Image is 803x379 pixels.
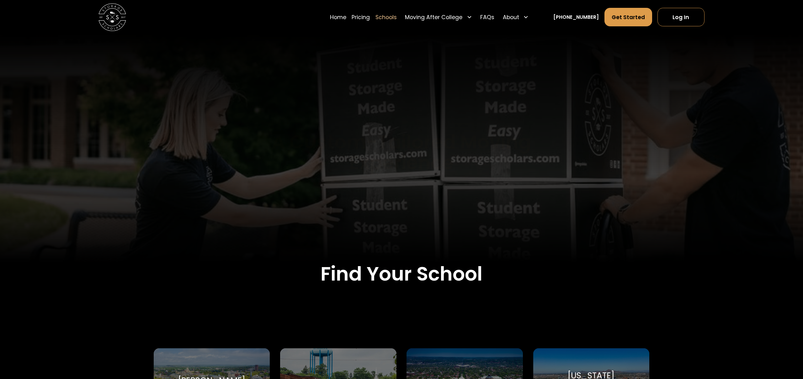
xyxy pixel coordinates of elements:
h2: Find Your School [154,262,649,286]
a: Schools [375,8,397,27]
a: FAQs [480,8,494,27]
a: Get Started [604,8,652,26]
div: Moving After College [405,13,462,21]
div: About [500,8,531,27]
div: Moving After College [402,8,475,27]
a: [PHONE_NUMBER] [553,13,599,21]
a: Log In [657,8,704,26]
div: About [503,13,519,21]
a: Home [330,8,346,27]
h1: A Custom-Tailored Moving Experience [236,131,566,173]
a: Pricing [352,8,370,27]
img: Storage Scholars main logo [98,3,126,31]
